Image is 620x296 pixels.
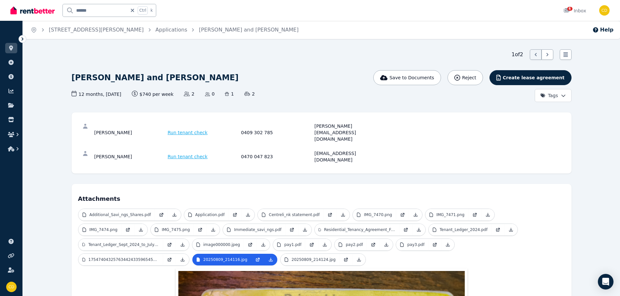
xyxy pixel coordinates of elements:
[462,74,476,81] span: Reject
[78,190,565,203] h4: Attachments
[10,6,55,15] img: RentBetter
[314,123,386,142] div: [PERSON_NAME][EMAIL_ADDRESS][DOMAIN_NAME]
[540,92,558,99] span: Tags
[285,224,298,236] a: Open in new Tab
[436,212,464,217] p: IMG_7471.png
[346,242,363,247] p: pay2.pdf
[225,91,234,97] span: 1
[281,254,339,265] a: 20250809_214124.jpg
[23,21,306,39] nav: Breadcrumb
[273,239,305,251] a: pay1.pdf
[207,224,220,236] a: Download Attachment
[194,224,207,236] a: Open in new Tab
[314,150,386,163] div: [EMAIL_ADDRESS][DOMAIN_NAME]
[481,209,494,221] a: Download Attachment
[228,209,241,221] a: Open in new Tab
[335,239,367,251] a: pay2.pdf
[258,209,324,221] a: Centreli_nk statement.pdf
[78,209,155,221] a: Additional_Savi_ngs_Shares.pdf
[134,224,147,236] a: Download Attachment
[192,254,251,265] a: 20250809_214116.jpg
[598,274,613,290] div: Open Intercom Messenger
[441,239,454,251] a: Download Attachment
[151,224,194,236] a: IMG_7475.png
[72,91,121,97] span: 12 months , [DATE]
[396,239,428,251] a: pay3.pdf
[195,212,225,217] p: Application.pdf
[244,91,255,97] span: 2
[168,209,181,221] a: Download Attachment
[168,153,208,160] span: Run tenant check
[49,27,144,33] a: [STREET_ADDRESS][PERSON_NAME]
[599,5,610,16] img: Chris Dimitropoulos
[563,7,586,14] div: Inbox
[264,254,277,265] a: Download Attachment
[364,212,392,217] p: IMG_7470.png
[367,239,380,251] a: Open in new Tab
[184,209,228,221] a: Application.pdf
[192,239,244,251] a: image000000.jpeg
[138,6,148,15] span: Ctrl
[425,209,468,221] a: IMG_7471.png
[448,70,483,85] button: Reject
[176,254,189,265] a: Download Attachment
[90,227,117,232] p: IMG_7474.png
[503,74,565,81] span: Create lease agreement
[163,239,176,251] a: Open in new Tab
[223,224,285,236] a: Immediate_savi_ngs.pdf
[380,239,393,251] a: Download Attachment
[78,224,121,236] a: IMG_7474.png
[244,239,257,251] a: Open in new Tab
[491,224,504,236] a: Open in new Tab
[504,224,517,236] a: Download Attachment
[428,239,441,251] a: Open in new Tab
[337,209,350,221] a: Download Attachment
[72,72,239,83] h1: [PERSON_NAME] and [PERSON_NAME]
[407,242,424,247] p: pay3.pdf
[6,282,17,292] img: Chris Dimitropoulos
[409,209,422,221] a: Download Attachment
[567,7,572,11] span: 6
[163,254,176,265] a: Open in new Tab
[468,209,481,221] a: Open in new Tab
[352,254,365,265] a: Download Attachment
[121,224,134,236] a: Open in new Tab
[88,242,159,247] p: Tenant_Ledger_Sept_2024_to_July_2025_.pdf
[429,224,491,236] a: Tenant_Ledger_2024.pdf
[373,70,441,85] button: Save to Documents
[78,254,163,265] a: 17547404325763442433596545417661.jpg
[318,239,331,251] a: Download Attachment
[315,224,399,236] a: Residential_Tenancy_Agreement_Frank_NGUYEN_1.pdf
[339,254,352,265] a: Open in new Tab
[324,227,395,232] p: Residential_Tenancy_Agreement_Frank_NGUYEN_1.pdf
[269,212,320,217] p: Centreli_nk statement.pdf
[292,257,336,262] p: 20250809_214124.jpg
[489,70,571,85] button: Create lease agreement
[412,224,425,236] a: Download Attachment
[94,123,166,142] div: [PERSON_NAME]
[203,257,247,262] p: 20250809_214116.jpg
[241,209,255,221] a: Download Attachment
[176,239,189,251] a: Download Attachment
[78,239,163,251] a: Tenant_Ledger_Sept_2024_to_July_2025_.pdf
[399,224,412,236] a: Open in new Tab
[592,26,613,34] button: Help
[512,51,523,58] span: 1 of 2
[150,8,153,13] span: k
[396,209,409,221] a: Open in new Tab
[241,123,313,142] div: 0409 302 785
[184,91,194,97] span: 2
[205,91,215,97] span: 0
[132,91,174,97] span: $740 per week
[162,227,190,232] p: IMG_7475.png
[155,209,168,221] a: Open in new Tab
[257,239,270,251] a: Download Attachment
[241,150,313,163] div: 0470 047 823
[168,129,208,136] span: Run tenant check
[234,227,281,232] p: Immediate_savi_ngs.pdf
[90,212,151,217] p: Additional_Savi_ngs_Shares.pdf
[324,209,337,221] a: Open in new Tab
[353,209,396,221] a: IMG_7470.png
[535,89,572,102] button: Tags
[390,74,434,81] span: Save to Documents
